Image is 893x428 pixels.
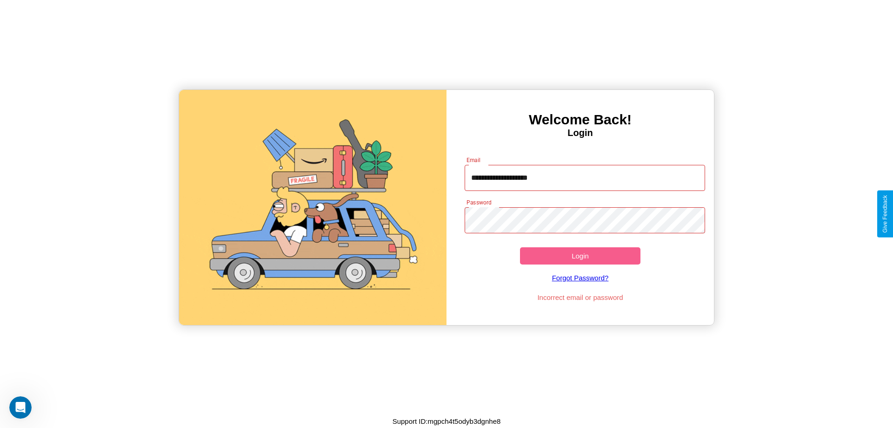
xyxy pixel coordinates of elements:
button: Login [520,247,640,265]
h3: Welcome Back! [446,112,714,128]
iframe: Intercom live chat [9,396,32,419]
p: Incorrect email or password [460,291,701,304]
p: Support ID: mgpch4t5odyb3dgnhe8 [393,415,501,428]
h4: Login [446,128,714,138]
label: Email [466,156,481,164]
img: gif [179,90,446,325]
label: Password [466,198,491,206]
a: Forgot Password? [460,265,701,291]
div: Give Feedback [882,195,888,233]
